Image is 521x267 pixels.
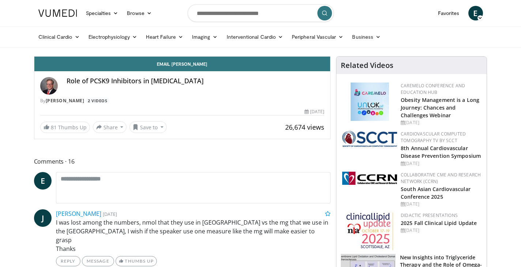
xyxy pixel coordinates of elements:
[188,4,334,22] input: Search topics, interventions
[56,210,101,218] a: [PERSON_NAME]
[401,131,466,144] a: Cardiovascular Computed Tomography TV by SCCT
[51,124,57,131] span: 81
[401,220,477,226] a: 2025 Fall Clinical Lipid Update
[116,256,157,266] a: Thumbs Up
[56,218,331,253] p: I was lost among the numbers, nmol that they use in [GEOGRAPHIC_DATA] vs the mg that we use in th...
[401,227,481,234] div: [DATE]
[348,30,385,44] a: Business
[351,83,389,121] img: 45df64a9-a6de-482c-8a90-ada250f7980c.png.150x105_q85_autocrop_double_scale_upscale_version-0.2.jpg
[86,98,110,104] a: 2 Videos
[468,6,483,20] a: E
[40,98,325,104] div: By
[285,123,324,131] span: 26,674 views
[401,96,479,119] a: Obesity Management is a Long Journey: Chances and Challenges Webinar
[40,77,58,95] img: Avatar
[82,256,114,266] a: Message
[401,160,481,167] div: [DATE]
[401,201,481,207] div: [DATE]
[103,211,117,217] small: [DATE]
[346,212,393,251] img: d65bce67-f81a-47c5-b47d-7b8806b59ca8.jpg.150x105_q85_autocrop_double_scale_upscale_version-0.2.jpg
[434,6,464,20] a: Favorites
[401,212,481,219] div: Didactic Presentations
[82,6,123,20] a: Specialties
[188,30,222,44] a: Imaging
[34,30,84,44] a: Clinical Cardio
[93,121,127,133] button: Share
[401,172,481,184] a: Collaborative CME and Research Network (CCRN)
[56,256,80,266] a: Reply
[34,172,52,190] a: E
[401,145,481,159] a: 8th Annual Cardiovascular Disease Prevention Symposium
[84,30,141,44] a: Electrophysiology
[46,98,84,104] a: [PERSON_NAME]
[342,131,397,147] img: 51a70120-4f25-49cc-93a4-67582377e75f.png.150x105_q85_autocrop_double_scale_upscale_version-0.2.png
[287,30,348,44] a: Peripheral Vascular
[34,157,331,166] span: Comments 16
[129,121,167,133] button: Save to
[34,209,52,227] a: J
[401,186,471,200] a: South Asian Cardiovascular Conference 2025
[122,6,156,20] a: Browse
[401,119,481,126] div: [DATE]
[341,61,393,70] h4: Related Videos
[38,9,77,17] img: VuMedi Logo
[305,108,324,115] div: [DATE]
[141,30,188,44] a: Heart Failure
[222,30,288,44] a: Interventional Cardio
[40,122,90,133] a: 81 Thumbs Up
[401,83,465,95] a: CaReMeLO Conference and Education Hub
[67,77,325,85] h4: Role of PCSK9 Inhibitors in [MEDICAL_DATA]
[34,57,331,71] a: Email [PERSON_NAME]
[342,172,397,185] img: a04ee3ba-8487-4636-b0fb-5e8d268f3737.png.150x105_q85_autocrop_double_scale_upscale_version-0.2.png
